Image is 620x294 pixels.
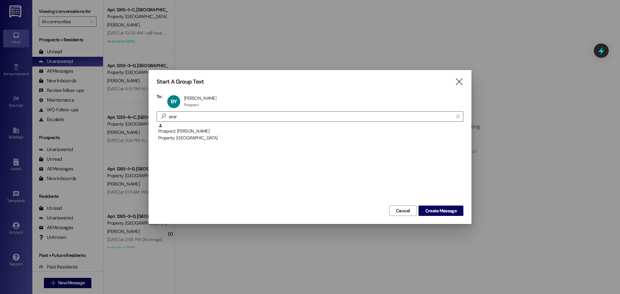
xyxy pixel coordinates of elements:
[171,98,177,105] span: BY
[169,112,453,121] input: Search for any contact or apartment
[157,94,162,99] h3: To:
[425,208,457,214] span: Create Message
[158,135,463,141] div: Property: [GEOGRAPHIC_DATA]
[157,78,204,86] h3: Start A Group Text
[418,206,463,216] button: Create Message
[184,95,216,101] div: [PERSON_NAME]
[456,114,460,119] i: 
[389,206,417,216] button: Cancel
[158,113,169,120] i: 
[184,102,199,107] div: Prospect
[158,123,463,142] div: Prospect: [PERSON_NAME]
[157,123,463,139] div: Prospect: [PERSON_NAME]Property: [GEOGRAPHIC_DATA]
[455,78,463,85] i: 
[453,112,463,121] button: Clear text
[396,208,410,214] span: Cancel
